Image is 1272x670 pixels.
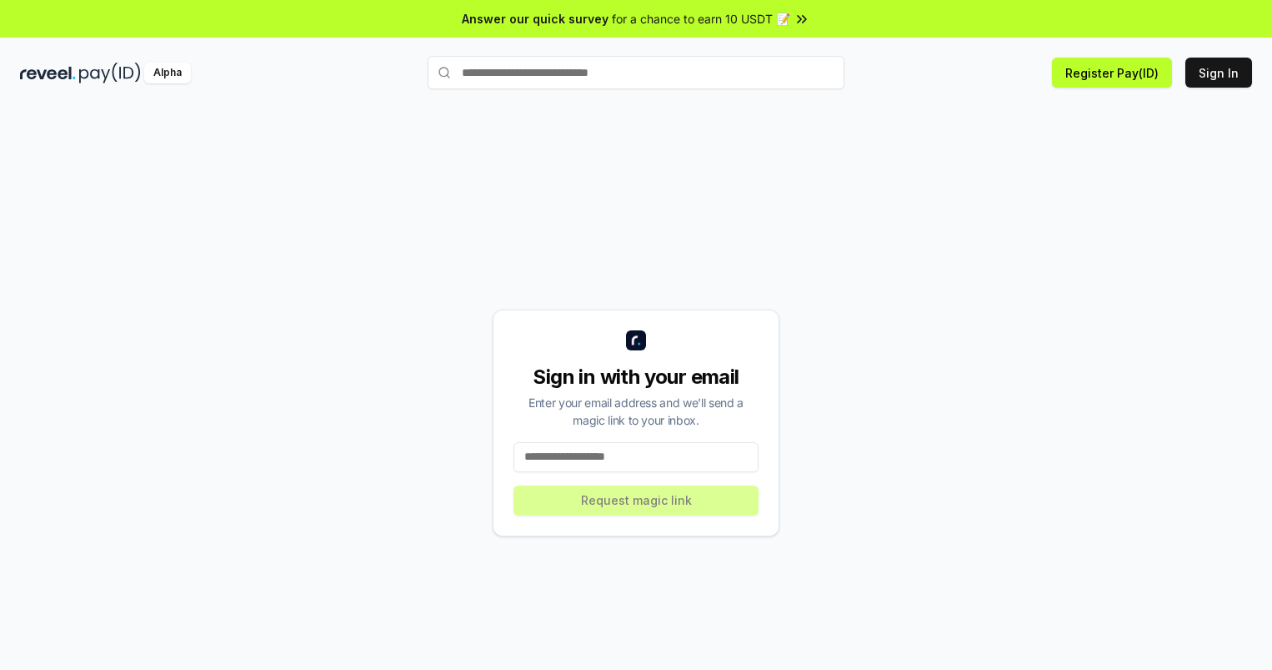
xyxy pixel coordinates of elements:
button: Sign In [1185,58,1252,88]
img: logo_small [626,330,646,350]
button: Register Pay(ID) [1052,58,1172,88]
div: Alpha [144,63,191,83]
span: Answer our quick survey [462,10,608,28]
div: Enter your email address and we’ll send a magic link to your inbox. [513,394,759,429]
img: pay_id [79,63,141,83]
img: reveel_dark [20,63,76,83]
span: for a chance to earn 10 USDT 📝 [612,10,790,28]
div: Sign in with your email [513,364,759,390]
